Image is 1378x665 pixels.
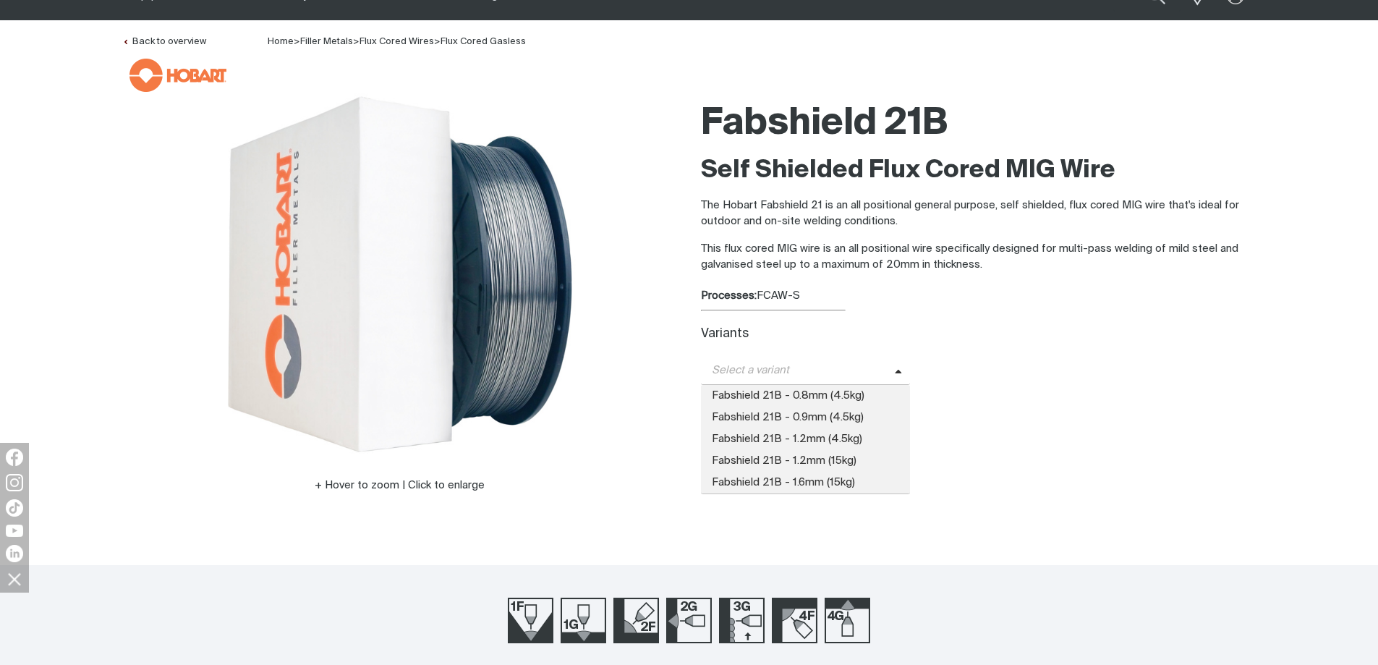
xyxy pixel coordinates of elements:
[300,37,353,46] a: Filler Metals
[701,472,911,494] span: Fabshield 21B - 1.6mm (15kg)
[701,198,1256,230] p: The Hobart Fabshield 21 is an all positional general purpose, self shielded, flux cored MIG wire ...
[701,101,1256,148] h1: Fabshield 21B
[2,567,27,591] img: hide socials
[353,37,360,46] span: >
[294,37,300,46] span: >
[701,407,911,428] span: Fabshield 21B - 0.9mm (4.5kg)
[6,499,23,517] img: TikTok
[434,37,441,46] span: >
[701,363,895,379] span: Select a variant
[508,598,553,643] img: Welding Position 1F
[666,598,712,643] img: Welding Position 2G
[701,385,911,407] span: Fabshield 21B - 0.8mm (4.5kg)
[701,328,749,340] label: Variants
[701,450,911,472] span: Fabshield 21B - 1.2mm (15kg)
[701,428,911,450] span: Fabshield 21B - 1.2mm (4.5kg)
[772,598,817,643] img: Welding Position 4F
[701,155,1256,187] h2: Self Shielded Flux Cored MIG Wire
[6,449,23,466] img: Facebook
[129,59,226,92] img: Hobart
[701,288,1256,305] div: FCAW-S
[122,37,206,46] a: Back to overview
[6,545,23,562] img: LinkedIn
[613,598,659,643] img: Welding Position 2F
[219,93,581,455] img: Fabshield 21B
[701,290,757,301] strong: Processes:
[268,35,294,46] a: Home
[719,598,765,643] img: Welding Position 3G Up
[306,477,493,494] button: Hover to zoom | Click to enlarge
[701,241,1256,274] p: This flux cored MIG wire is an all positional wire specifically designed for multi-pass welding o...
[6,525,23,537] img: YouTube
[360,37,434,46] a: Flux Cored Wires
[6,474,23,491] img: Instagram
[561,598,606,643] img: Welding Position 1G
[825,598,870,643] img: Welding Position 4G
[441,37,526,46] a: Flux Cored Gasless
[268,37,294,46] span: Home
